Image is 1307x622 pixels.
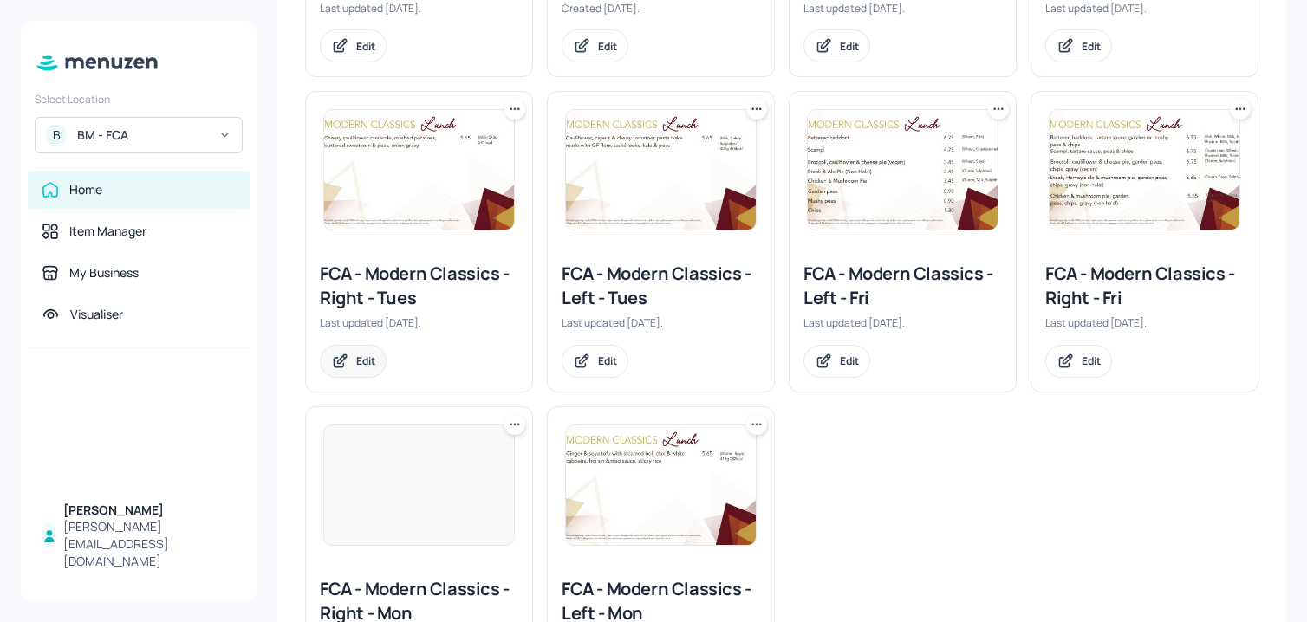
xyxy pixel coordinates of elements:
div: Edit [356,39,375,54]
div: Select Location [35,92,243,107]
div: My Business [69,264,139,282]
div: Last updated [DATE]. [562,315,760,330]
div: FCA - Modern Classics - Left - Fri [803,262,1002,310]
img: 2025-03-04-1741084435201z7emhxromjn.jpeg [324,110,514,230]
div: Edit [598,353,617,368]
div: Last updated [DATE]. [803,1,1002,16]
img: 2025-07-07-1751877256712fmgtw5t15iu.jpeg [566,425,756,545]
div: FCA - Modern Classics - Right - Fri [1045,262,1244,310]
div: Edit [1082,39,1101,54]
img: 2025-09-05-1757067695663ufzho6b1bgn.jpeg [808,110,998,230]
div: Edit [840,353,859,368]
div: Edit [598,39,617,54]
div: FCA - Modern Classics - Right - Tues [320,262,518,310]
div: B [46,125,67,146]
div: Last updated [DATE]. [320,315,518,330]
div: Item Manager [69,223,146,240]
img: 2025-08-29-1756458392363qhz0w7y1hwk.jpeg [1050,110,1239,230]
div: Last updated [DATE]. [1045,1,1244,16]
div: Edit [840,39,859,54]
img: 2025-06-10-174954325901460l4d3as6cc.jpeg [566,110,756,230]
div: Last updated [DATE]. [803,315,1002,330]
div: FCA - Modern Classics - Left - Tues [562,262,760,310]
div: Last updated [DATE]. [1045,315,1244,330]
div: Visualiser [70,306,123,323]
div: [PERSON_NAME] [63,502,236,519]
div: Edit [356,353,375,368]
div: Edit [1082,353,1101,368]
div: BM - FCA [77,126,208,144]
div: [PERSON_NAME][EMAIL_ADDRESS][DOMAIN_NAME] [63,518,236,570]
div: Home [69,181,102,198]
div: Last updated [DATE]. [320,1,518,16]
div: Created [DATE]. [562,1,760,16]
